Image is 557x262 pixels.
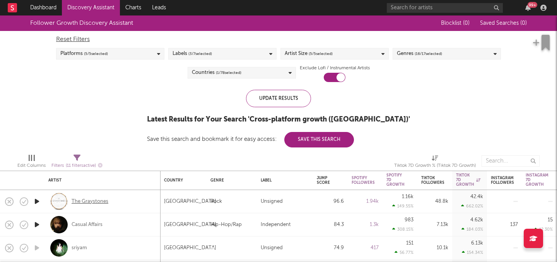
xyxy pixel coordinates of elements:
[210,178,249,183] div: Genre
[386,173,405,187] div: Spotify 7D Growth
[461,204,483,209] div: 662.02 %
[406,241,413,246] div: 151
[51,151,103,174] div: Filters(11 filters active)
[164,197,216,206] div: [GEOGRAPHIC_DATA]
[394,161,476,170] div: Tiktok 7D Growth % (Tiktok 7D Growth)
[84,49,108,58] span: ( 5 / 5 selected)
[285,49,333,58] div: Artist Size
[461,227,483,232] div: 184.03 %
[478,20,527,26] button: Saved Searches (0)
[421,220,448,229] div: 7.13k
[188,49,212,58] span: ( 3 / 7 selected)
[30,19,133,28] div: Follower Growth Discovery Assistant
[72,245,87,252] a: sriyam
[520,21,527,26] span: ( 0 )
[548,217,553,223] div: 15
[192,68,241,77] div: Countries
[397,49,442,58] div: Genres
[210,220,242,229] div: Hip-Hop/Rap
[352,197,379,206] div: 1.94k
[164,220,216,229] div: [GEOGRAPHIC_DATA]
[421,176,444,185] div: Tiktok Followers
[392,227,413,232] div: 308.15 %
[525,5,531,11] button: 99+
[482,155,540,167] input: Search...
[300,63,370,73] label: Exclude Lofi / Instrumental Artists
[480,21,527,26] span: Saved Searches
[463,21,470,26] span: ( 0 )
[261,197,283,206] div: Unsigned
[352,220,379,229] div: 1.3k
[60,49,108,58] div: Platforms
[309,49,333,58] span: ( 5 / 5 selected)
[470,217,483,223] div: 4.62k
[210,197,222,206] div: Rock
[534,227,553,232] div: 12.30 %
[387,3,503,13] input: Search for artists
[147,136,354,142] div: Save this search and bookmark it for easy access:
[491,220,518,229] div: 137
[147,115,410,124] div: Latest Results for Your Search ' Cross-platform growth ([GEOGRAPHIC_DATA]) '
[491,176,514,185] div: Instagram Followers
[415,49,442,58] span: ( 16 / 17 selected)
[456,173,480,187] div: Tiktok 7D Growth
[421,243,448,253] div: 10.1k
[405,217,413,223] div: 983
[394,151,476,174] div: Tiktok 7D Growth % (Tiktok 7D Growth)
[246,90,311,107] div: Update Results
[173,49,212,58] div: Labels
[392,204,413,209] div: 149.55 %
[441,21,470,26] span: Blocklist
[17,161,46,170] div: Edit Columns
[164,243,216,253] div: [GEOGRAPHIC_DATA]
[317,243,344,253] div: 74.9
[48,178,153,183] div: Artist
[317,197,344,206] div: 96.6
[352,176,375,185] div: Spotify Followers
[66,164,96,168] span: ( 11 filters active)
[352,243,379,253] div: 417
[471,241,483,246] div: 6.13k
[528,2,537,8] div: 99 +
[284,132,354,147] button: Save This Search
[164,178,199,183] div: Country
[317,176,332,185] div: Jump Score
[261,243,283,253] div: Unsigned
[317,220,344,229] div: 84.3
[470,194,483,199] div: 42.4k
[402,194,413,199] div: 1.16k
[216,68,241,77] span: ( 1 / 78 selected)
[17,151,46,174] div: Edit Columns
[421,197,448,206] div: 48.8k
[395,250,413,255] div: 56.77 %
[72,221,103,228] a: Casual Affairs
[51,161,103,171] div: Filters
[462,250,483,255] div: 154.34 %
[261,178,305,183] div: Label
[72,198,108,205] a: The Graystones
[526,173,548,187] div: Instagram 7D Growth
[261,220,290,229] div: Independent
[56,35,501,44] div: Reset Filters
